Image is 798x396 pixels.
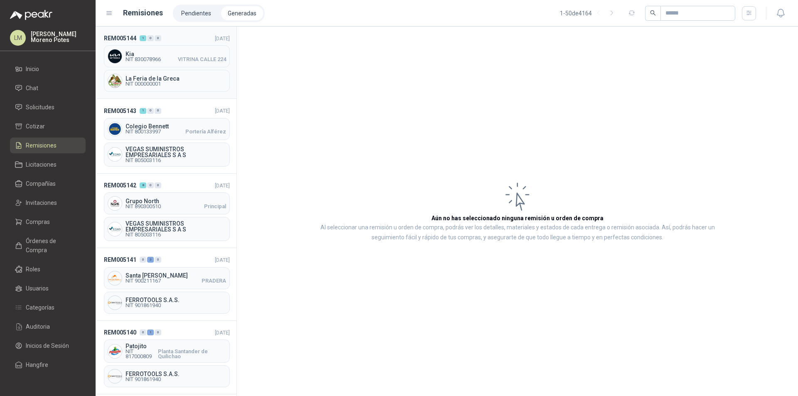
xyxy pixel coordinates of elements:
[10,176,86,192] a: Compañías
[126,377,226,382] span: NIT 901861940
[10,338,86,354] a: Inicios de Sesión
[108,49,122,63] img: Company Logo
[10,61,86,77] a: Inicio
[140,108,146,114] div: 1
[140,257,146,263] div: 0
[650,10,656,16] span: search
[126,278,161,283] span: NIT 900211167
[26,103,54,112] span: Solicitudes
[126,349,158,359] span: NIT 817000809
[155,35,161,41] div: 0
[108,148,122,161] img: Company Logo
[158,349,226,359] span: Planta Santander de Quilichao
[96,321,236,394] a: REM005140010[DATE] Company LogoPatojitoNIT 817000809Planta Santander de QuilichaoCompany LogoFERR...
[178,57,226,62] span: VITRINA CALLE 224
[108,197,122,210] img: Company Logo
[175,6,218,20] a: Pendientes
[31,31,86,43] p: [PERSON_NAME] Moreno Potes
[108,74,122,88] img: Company Logo
[104,34,136,43] span: REM005144
[147,35,154,41] div: 0
[26,322,50,331] span: Auditoria
[96,174,236,248] a: REM005142800[DATE] Company LogoGrupo NorthNIT 890300510PrincipalCompany LogoVEGAS SUMINISTROS EMP...
[185,129,226,134] span: Portería Alférez
[96,99,236,173] a: REM005143100[DATE] Company LogoColegio BennettNIT 800133997Portería AlférezCompany LogoVEGAS SUMI...
[140,35,146,41] div: 1
[155,108,161,114] div: 0
[10,157,86,172] a: Licitaciones
[126,158,226,163] span: NIT 805003116
[10,357,86,373] a: Hangfire
[104,106,136,116] span: REM005143
[26,141,57,150] span: Remisiones
[108,344,122,358] img: Company Logo
[108,222,122,236] img: Company Logo
[108,122,122,136] img: Company Logo
[104,255,136,264] span: REM005141
[147,108,154,114] div: 0
[126,51,226,57] span: Kia
[215,257,230,263] span: [DATE]
[10,214,86,230] a: Compras
[126,297,226,303] span: FERROTOOLS S.A.S.
[155,330,161,335] div: 0
[26,179,56,188] span: Compañías
[126,123,226,129] span: Colegio Bennett
[215,182,230,189] span: [DATE]
[10,280,86,296] a: Usuarios
[221,6,263,20] li: Generadas
[320,223,715,243] p: Al seleccionar una remisión u orden de compra, podrás ver los detalles, materiales y estados de c...
[10,30,26,46] div: LM
[126,232,226,237] span: NIT 805003116
[10,99,86,115] a: Solicitudes
[126,81,226,86] span: NIT 000000001
[155,257,161,263] div: 0
[126,273,226,278] span: Santa [PERSON_NAME]
[204,204,226,209] span: Principal
[26,284,49,293] span: Usuarios
[26,84,38,93] span: Chat
[26,360,48,369] span: Hangfire
[126,221,226,232] span: VEGAS SUMINISTROS EMPRESARIALES S A S
[10,319,86,335] a: Auditoria
[126,198,226,204] span: Grupo North
[147,257,154,263] div: 3
[155,182,161,188] div: 0
[104,181,136,190] span: REM005142
[126,129,161,134] span: NIT 800133997
[108,369,122,383] img: Company Logo
[96,248,236,320] a: REM005141030[DATE] Company LogoSanta [PERSON_NAME]NIT 900211167PRADERACompany LogoFERROTOOLS S.A....
[202,278,226,283] span: PRADERA
[26,198,57,207] span: Invitaciones
[560,7,618,20] div: 1 - 50 de 4164
[104,328,136,337] span: REM005140
[26,64,39,74] span: Inicio
[10,300,86,315] a: Categorías
[431,214,603,223] h3: Aún no has seleccionado ninguna remisión u orden de compra
[215,108,230,114] span: [DATE]
[10,10,52,20] img: Logo peakr
[26,236,78,255] span: Órdenes de Compra
[147,330,154,335] div: 1
[147,182,154,188] div: 0
[126,76,226,81] span: La Feria de la Greca
[26,217,50,226] span: Compras
[126,343,226,349] span: Patojito
[26,341,69,350] span: Inicios de Sesión
[126,146,226,158] span: VEGAS SUMINISTROS EMPRESARIALES S A S
[108,271,122,285] img: Company Logo
[108,296,122,310] img: Company Logo
[26,303,54,312] span: Categorías
[126,371,226,377] span: FERROTOOLS S.A.S.
[10,261,86,277] a: Roles
[215,35,230,42] span: [DATE]
[10,80,86,96] a: Chat
[10,138,86,153] a: Remisiones
[215,330,230,336] span: [DATE]
[126,303,226,308] span: NIT 901861940
[123,7,163,19] h1: Remisiones
[140,330,146,335] div: 0
[126,57,161,62] span: NIT 830078966
[10,233,86,258] a: Órdenes de Compra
